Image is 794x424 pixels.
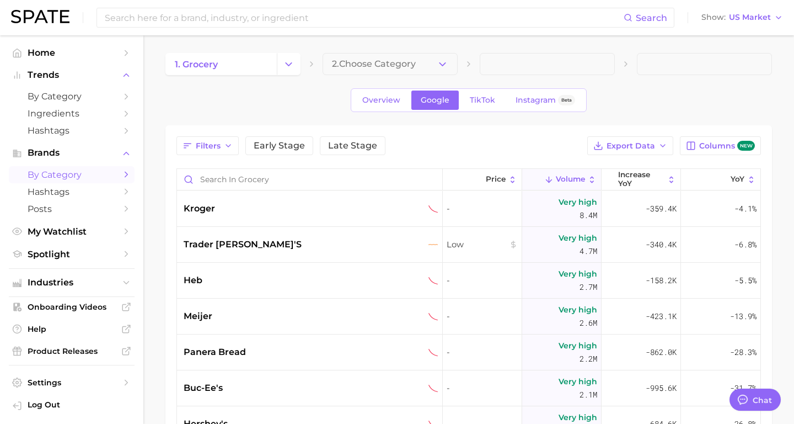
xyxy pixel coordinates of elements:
[184,238,302,251] span: trader [PERSON_NAME]'s
[9,374,135,391] a: Settings
[646,381,677,395] span: -995.6k
[516,96,556,105] span: Instagram
[734,238,757,251] span: -6.8%
[332,59,416,69] span: 2. Choose Category
[506,91,584,110] a: InstagramBeta
[559,267,597,280] span: Very high
[28,204,116,214] span: Posts
[447,202,517,215] span: -
[9,122,135,139] a: Hashtags
[734,202,757,215] span: -4.1%
[428,240,438,250] img: flat
[165,53,277,75] a: 1. grocery
[731,175,744,184] span: YoY
[730,381,757,395] span: -31.7%
[559,195,597,209] span: Very high
[184,202,215,215] span: kroger
[447,310,517,323] span: -
[184,310,212,323] span: meijer
[421,96,449,105] span: Google
[580,388,597,401] span: 2.1m
[556,175,585,184] span: Volume
[607,141,655,151] span: Export Data
[447,274,517,287] span: -
[734,274,757,287] span: -5.5%
[177,335,760,370] button: panera breadsustained decliner-Very high2.2m-862.0k-28.3%
[28,346,116,356] span: Product Releases
[646,202,677,215] span: -359.4k
[9,105,135,122] a: Ingredients
[277,53,301,75] button: Change Category
[428,384,438,393] img: sustained decliner
[447,346,517,359] span: -
[177,299,760,335] button: meijersustained decliner-Very high2.6m-423.1k-13.9%
[561,96,572,105] span: Beta
[9,200,135,218] a: Posts
[28,47,116,58] span: Home
[353,91,410,110] a: Overview
[411,91,459,110] a: Google
[559,411,597,424] span: Very high
[559,375,597,388] span: Very high
[730,346,757,359] span: -28.3%
[580,245,597,258] span: 4.7m
[362,96,400,105] span: Overview
[184,381,223,395] span: buc-ee's
[9,88,135,105] a: by Category
[28,70,116,80] span: Trends
[646,310,677,323] span: -423.1k
[28,148,116,158] span: Brands
[486,175,506,184] span: Price
[680,136,761,155] button: Columnsnew
[28,249,116,259] span: Spotlight
[9,274,135,291] button: Industries
[428,204,438,214] img: sustained decliner
[580,352,597,365] span: 2.2m
[9,246,135,263] a: Spotlight
[559,303,597,316] span: Very high
[176,136,239,155] button: Filters
[28,169,116,180] span: by Category
[559,339,597,352] span: Very high
[580,316,597,330] span: 2.6m
[9,396,135,415] a: Log out. Currently logged in with e-mail rajee.shah@gmail.com.
[9,67,135,83] button: Trends
[177,370,760,406] button: buc-ee'ssustained decliner-Very high2.1m-995.6k-31.7%
[737,141,755,151] span: new
[177,191,760,227] button: krogersustained decliner-Very high8.4m-359.4k-4.1%
[254,141,305,150] span: Early Stage
[9,183,135,200] a: Hashtags
[28,400,126,410] span: Log Out
[580,209,597,222] span: 8.4m
[646,346,677,359] span: -862.0k
[447,238,517,251] span: Low
[636,13,667,23] span: Search
[460,91,505,110] a: TikTok
[323,53,458,75] button: 2.Choose Category
[9,343,135,359] a: Product Releases
[9,44,135,61] a: Home
[646,238,677,251] span: -340.4k
[177,263,760,299] button: hebsustained decliner-Very high2.7m-158.2k-5.5%
[9,166,135,183] a: by Category
[522,169,602,190] button: Volume
[447,381,517,395] span: -
[730,310,757,323] span: -13.9%
[428,276,438,285] img: sustained decliner
[681,169,760,190] button: YoY
[699,10,786,25] button: ShowUS Market
[328,141,377,150] span: Late Stage
[28,378,116,388] span: Settings
[618,171,664,188] span: increase YoY
[28,324,116,334] span: Help
[646,274,677,287] span: -158.2k
[699,141,755,151] span: Columns
[9,299,135,315] a: Onboarding Videos
[28,91,116,102] span: by Category
[443,169,522,190] button: Price
[177,227,760,263] button: trader [PERSON_NAME]'sflatLowVery high4.7m-340.4k-6.8%
[28,125,116,136] span: Hashtags
[11,10,69,23] img: SPATE
[729,14,771,20] span: US Market
[104,8,624,27] input: Search here for a brand, industry, or ingredient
